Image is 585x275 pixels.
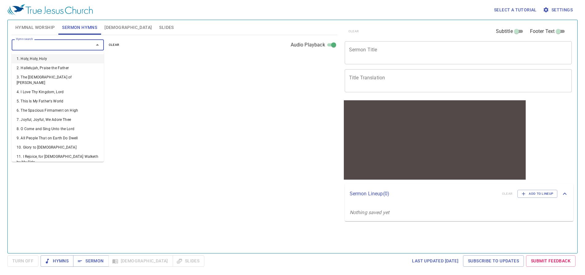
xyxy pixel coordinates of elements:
[159,24,174,31] span: Slides
[12,106,104,115] li: 6. The Spacious Firmament on High
[531,257,571,265] span: Submit Feedback
[12,152,104,167] li: 11. I Rejoice, for [DEMOGRAPHIC_DATA] Walketh by My Side
[104,24,152,31] span: [DEMOGRAPHIC_DATA]
[12,87,104,97] li: 4. I Love Thy Kingdom, Lord
[41,255,73,267] button: Hymns
[350,190,497,197] p: Sermon Lineup ( 0 )
[345,184,574,204] div: Sermon Lineup(0)clearAdd to Lineup
[93,41,102,49] button: Close
[496,28,513,35] span: Subtitle
[105,41,123,49] button: clear
[12,134,104,143] li: 9. All People That on Earth Do Dwell
[412,257,458,265] span: Last updated [DATE]
[542,4,575,16] button: Settings
[12,97,104,106] li: 5. This Is My Father's World
[12,143,104,152] li: 10. Glory to [DEMOGRAPHIC_DATA]
[12,73,104,87] li: 3. The [DEMOGRAPHIC_DATA] of [PERSON_NAME]
[517,190,557,198] button: Add to Lineup
[45,257,69,265] span: Hymns
[62,24,97,31] span: Sermon Hymns
[410,255,461,267] a: Last updated [DATE]
[544,6,573,14] span: Settings
[530,28,555,35] span: Footer Text
[12,54,104,63] li: 1. Holy, Holy, Holy
[291,41,325,49] span: Audio Playback
[12,115,104,124] li: 7. Joyful, Joyful, We Adore Thee
[463,255,524,267] a: Subscribe to Updates
[468,257,519,265] span: Subscribe to Updates
[526,255,575,267] a: Submit Feedback
[12,63,104,73] li: 2. Hallelujah, Praise the Father
[78,257,104,265] span: Sermon
[521,191,553,197] span: Add to Lineup
[12,124,104,134] li: 8. O Come and Sing Unto the Lord
[73,255,108,267] button: Sermon
[7,4,93,15] img: True Jesus Church
[342,99,527,181] iframe: from-child
[15,24,55,31] span: Hymnal Worship
[109,42,120,48] span: clear
[492,4,539,16] button: Select a tutorial
[494,6,537,14] span: Select a tutorial
[350,209,390,215] i: Nothing saved yet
